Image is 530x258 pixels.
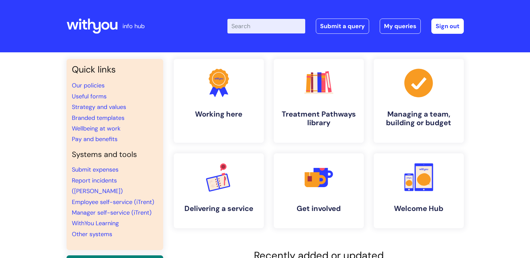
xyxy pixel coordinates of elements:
a: Employee self-service (iTrent) [72,198,154,206]
h4: Get involved [279,204,359,213]
a: Treatment Pathways library [274,59,364,143]
h4: Treatment Pathways library [279,110,359,128]
a: Sign out [431,19,464,34]
h3: Quick links [72,64,158,75]
a: Submit a query [316,19,369,34]
h4: Managing a team, building or budget [379,110,458,128]
a: Strategy and values [72,103,126,111]
a: Other systems [72,230,112,238]
p: info hub [122,21,145,31]
a: Working here [174,59,264,143]
a: WithYou Learning [72,219,119,227]
a: Manager self-service (iTrent) [72,209,152,217]
a: Delivering a service [174,153,264,228]
a: Managing a team, building or budget [374,59,464,143]
a: Pay and benefits [72,135,118,143]
h4: Systems and tools [72,150,158,159]
a: Get involved [274,153,364,228]
h4: Working here [179,110,259,119]
div: | - [227,19,464,34]
h4: Delivering a service [179,204,259,213]
a: Our policies [72,81,105,89]
a: Submit expenses [72,166,119,174]
a: Useful forms [72,92,107,100]
a: Report incidents ([PERSON_NAME]) [72,177,123,195]
a: Branded templates [72,114,124,122]
a: Welcome Hub [374,153,464,228]
a: My queries [380,19,421,34]
input: Search [227,19,305,33]
h4: Welcome Hub [379,204,458,213]
a: Wellbeing at work [72,125,120,132]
